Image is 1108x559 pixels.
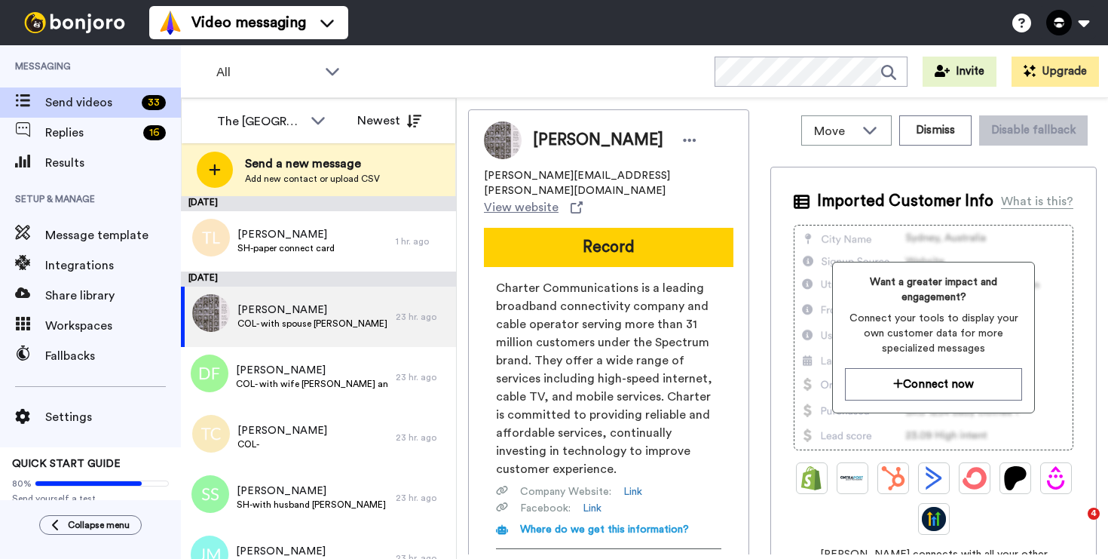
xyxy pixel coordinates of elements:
[216,63,317,81] span: All
[484,168,733,198] span: [PERSON_NAME][EMAIL_ADDRESS][PERSON_NAME][DOMAIN_NAME]
[922,466,946,490] img: ActiveCampaign
[396,235,448,247] div: 1 hr. ago
[217,112,303,131] div: The [GEOGRAPHIC_DATA]
[68,519,130,531] span: Collapse menu
[245,155,380,173] span: Send a new message
[396,492,448,504] div: 23 hr. ago
[496,279,721,478] span: Charter Communications is a leading broadband connectivity company and cable operator serving mor...
[191,12,306,33] span: Video messaging
[1044,466,1068,490] img: Drip
[191,355,228,392] img: df.png
[520,484,611,499] span: Company Website :
[346,106,433,136] button: Newest
[192,219,230,256] img: tl.png
[922,507,946,531] img: GoHighLevel
[1001,192,1073,210] div: What is this?
[45,256,181,275] span: Integrations
[979,115,1088,146] button: Disable fallback
[237,423,327,438] span: [PERSON_NAME]
[484,228,733,267] button: Record
[45,226,181,244] span: Message template
[845,311,1022,356] span: Connect your tools to display your own customer data for more specialized messages
[1057,508,1093,544] iframe: Intercom live chat
[181,196,456,211] div: [DATE]
[12,478,32,490] span: 80%
[192,294,230,332] img: e6085929-47c8-4bc9-9ea8-b0b647002d77.jpg
[245,173,380,185] span: Add new contact or upload CSV
[12,493,169,505] span: Send yourself a test
[236,378,388,390] span: COL- with wife [PERSON_NAME] and daughter [PERSON_NAME]
[45,347,181,365] span: Fallbacks
[484,198,559,217] span: View website
[143,125,166,140] div: 16
[18,12,131,33] img: bj-logo-header-white.svg
[583,501,601,516] a: Link
[12,459,121,469] span: QUICK START GUIDE
[623,484,642,499] a: Link
[484,198,583,217] a: View website
[840,466,865,490] img: Ontraport
[520,501,571,516] span: Facebook :
[923,57,996,87] button: Invite
[45,154,181,172] span: Results
[237,303,387,318] span: [PERSON_NAME]
[881,466,905,490] img: Hubspot
[800,466,824,490] img: Shopify
[814,122,855,140] span: Move
[963,466,987,490] img: ConvertKit
[237,499,388,511] span: SH-with husband [PERSON_NAME] and daughter
[45,124,137,142] span: Replies
[237,227,335,242] span: [PERSON_NAME]
[899,115,972,146] button: Dismiss
[142,95,166,110] div: 33
[236,544,388,559] span: [PERSON_NAME]
[236,363,388,378] span: [PERSON_NAME]
[45,94,136,112] span: Send videos
[45,317,181,335] span: Workspaces
[181,272,456,287] div: [DATE]
[817,190,993,213] span: Imported Customer Info
[192,415,230,453] img: tc.png
[396,432,448,444] div: 23 hr. ago
[520,524,689,535] span: Where do we get this information?
[396,371,448,383] div: 23 hr. ago
[1012,57,1099,87] button: Upgrade
[191,475,229,513] img: ss.png
[533,129,663,152] span: [PERSON_NAME]
[396,311,448,323] div: 23 hr. ago
[237,318,387,330] span: COL- with spouse [PERSON_NAME]
[845,275,1022,305] span: Want a greater impact and engagement?
[484,121,522,159] img: Image of Kerry Dickens
[237,242,335,254] span: SH-paper connect card
[45,287,181,305] span: Share library
[39,515,142,535] button: Collapse menu
[1088,508,1100,520] span: 4
[45,408,181,426] span: Settings
[237,438,327,450] span: COL-
[845,368,1022,401] button: Connect now
[237,484,388,499] span: [PERSON_NAME]
[158,11,182,35] img: vm-color.svg
[1003,466,1027,490] img: Patreon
